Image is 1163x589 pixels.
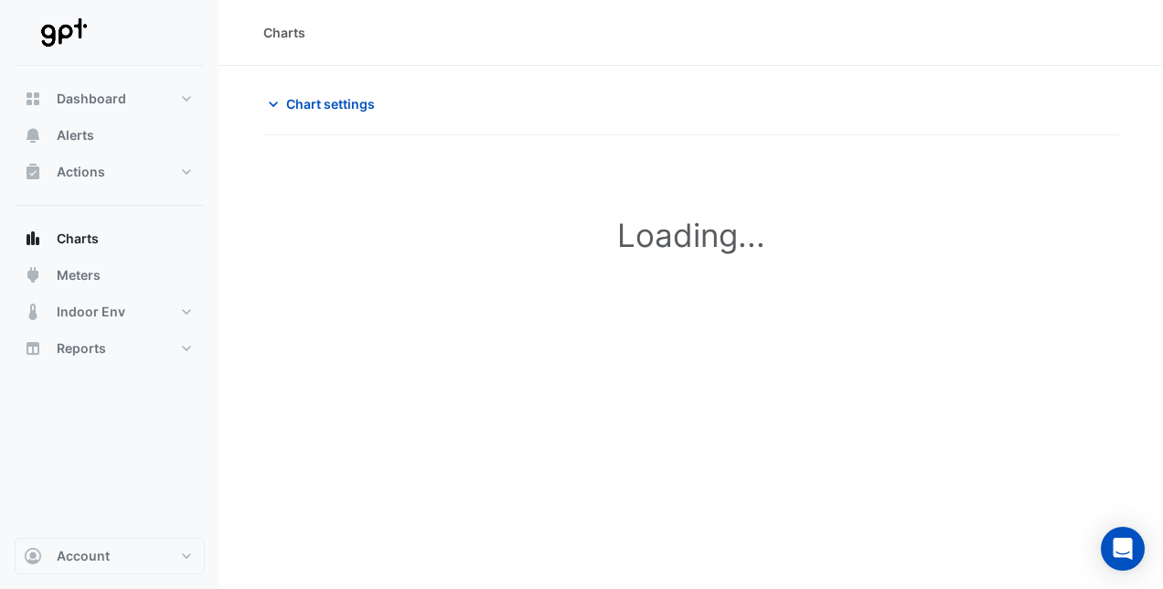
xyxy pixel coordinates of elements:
[15,294,205,330] button: Indoor Env
[57,230,99,248] span: Charts
[57,266,101,284] span: Meters
[15,220,205,257] button: Charts
[57,547,110,565] span: Account
[57,339,106,358] span: Reports
[24,339,42,358] app-icon: Reports
[57,303,125,321] span: Indoor Env
[15,330,205,367] button: Reports
[24,303,42,321] app-icon: Indoor Env
[263,88,387,120] button: Chart settings
[24,230,42,248] app-icon: Charts
[304,216,1079,254] h1: Loading...
[263,23,305,42] div: Charts
[57,126,94,145] span: Alerts
[1101,527,1145,571] div: Open Intercom Messenger
[24,266,42,284] app-icon: Meters
[15,117,205,154] button: Alerts
[57,163,105,181] span: Actions
[286,94,375,113] span: Chart settings
[15,257,205,294] button: Meters
[22,15,104,51] img: Company Logo
[15,154,205,190] button: Actions
[15,538,205,574] button: Account
[15,80,205,117] button: Dashboard
[24,126,42,145] app-icon: Alerts
[24,163,42,181] app-icon: Actions
[24,90,42,108] app-icon: Dashboard
[57,90,126,108] span: Dashboard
